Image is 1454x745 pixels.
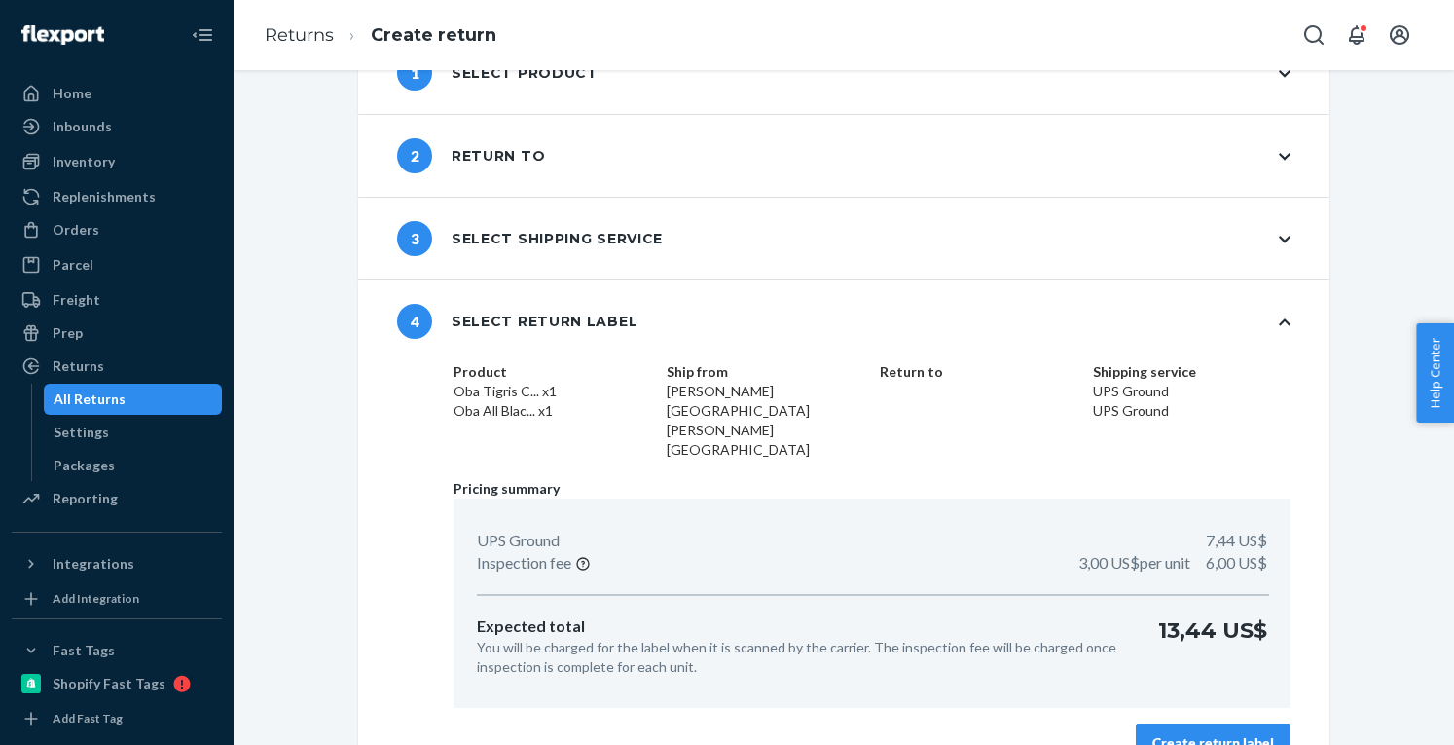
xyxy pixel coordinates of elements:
[12,483,222,514] a: Reporting
[44,417,223,448] a: Settings
[12,284,222,316] a: Freight
[454,401,651,421] dd: Oba All Blac... x1
[397,138,545,173] div: Return to
[53,710,123,726] div: Add Fast Tag
[53,590,139,607] div: Add Integration
[12,181,222,212] a: Replenishments
[454,362,651,382] dt: Product
[477,552,571,575] p: Inspection fee
[397,138,432,173] span: 2
[667,421,864,460] dd: [PERSON_NAME][GEOGRAPHIC_DATA]
[53,554,134,574] div: Integrations
[12,146,222,177] a: Inventory
[12,214,222,245] a: Orders
[1206,530,1267,552] p: 7,44 US$
[1078,553,1190,572] span: 3,00 US$ per unit
[249,7,512,64] ol: breadcrumbs
[12,548,222,579] button: Integrations
[265,24,334,46] a: Returns
[477,615,1127,638] p: Expected total
[1380,16,1419,55] button: Open account menu
[21,25,104,45] img: Flexport logo
[397,304,432,339] span: 4
[12,587,222,611] a: Add Integration
[1416,323,1454,423] button: Help Center
[53,641,115,660] div: Fast Tags
[53,220,99,240] div: Orders
[371,24,496,46] a: Create return
[1093,382,1290,401] dd: UPS Ground
[397,56,432,91] span: 1
[397,221,663,256] div: Select shipping service
[12,635,222,666] button: Fast Tags
[53,187,156,206] div: Replenishments
[54,456,115,475] div: Packages
[1337,16,1376,55] button: Open notifications
[454,479,1290,499] p: Pricing summary
[53,152,115,171] div: Inventory
[1093,362,1290,382] dt: Shipping service
[12,707,222,730] a: Add Fast Tag
[12,249,222,280] a: Parcel
[12,668,222,699] a: Shopify Fast Tags
[454,382,651,401] dd: Oba Tigris C... x1
[397,304,637,339] div: Select return label
[12,111,222,142] a: Inbounds
[54,423,109,442] div: Settings
[667,362,864,382] dt: Ship from
[44,450,223,481] a: Packages
[53,84,91,103] div: Home
[477,530,560,552] p: UPS Ground
[12,317,222,349] a: Prep
[44,384,223,415] a: All Returns
[53,255,93,275] div: Parcel
[53,489,118,508] div: Reporting
[53,356,104,376] div: Returns
[477,638,1127,677] p: You will be charged for the label when it is scanned by the carrier. The inspection fee will be c...
[397,221,432,256] span: 3
[1158,615,1267,677] p: 13,44 US$
[53,117,112,136] div: Inbounds
[1078,552,1267,575] p: 6,00 US$
[667,382,864,421] dd: [PERSON_NAME][GEOGRAPHIC_DATA]
[1093,401,1290,421] dd: UPS Ground
[12,351,222,382] a: Returns
[53,290,100,310] div: Freight
[1294,16,1333,55] button: Open Search Box
[397,56,599,91] div: Select product
[12,78,222,109] a: Home
[53,674,165,693] div: Shopify Fast Tags
[54,390,126,409] div: All Returns
[183,16,222,55] button: Close Navigation
[880,362,1077,382] dt: Return to
[53,323,83,343] div: Prep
